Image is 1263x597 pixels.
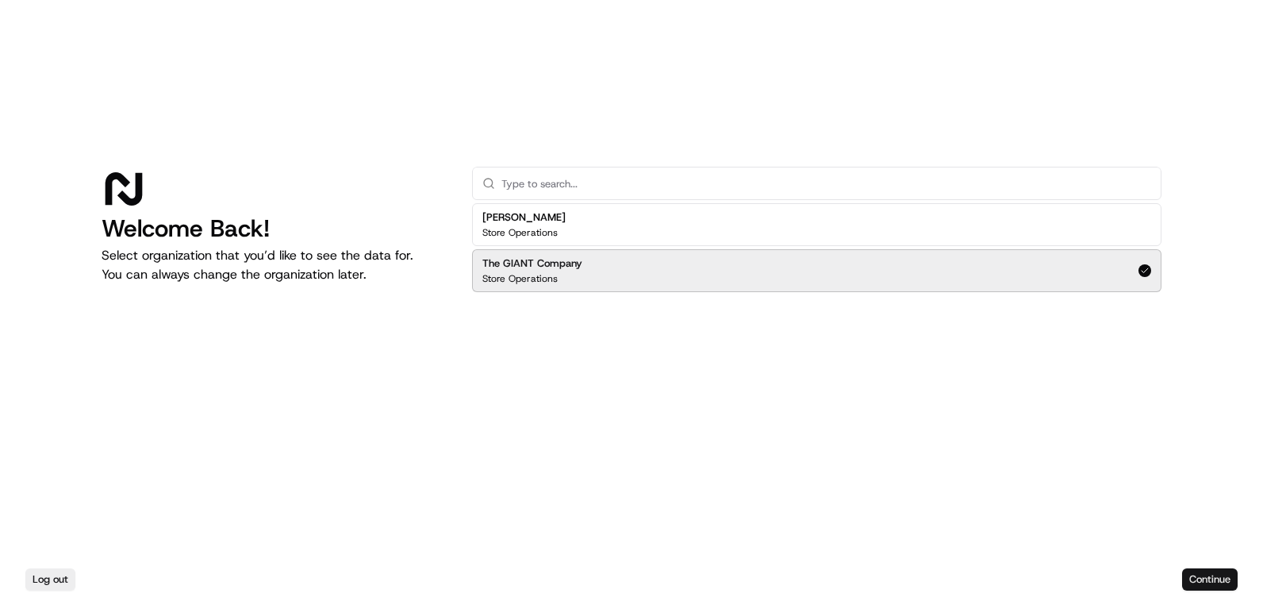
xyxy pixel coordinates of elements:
p: Store Operations [482,226,558,239]
button: Log out [25,568,75,591]
button: Continue [1182,568,1238,591]
p: Select organization that you’d like to see the data for. You can always change the organization l... [102,246,447,284]
p: Store Operations [482,272,558,285]
h2: The GIANT Company [482,256,582,271]
h1: Welcome Back! [102,214,447,243]
input: Type to search... [501,168,1151,199]
div: Suggestions [472,200,1161,295]
h2: [PERSON_NAME] [482,210,566,225]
